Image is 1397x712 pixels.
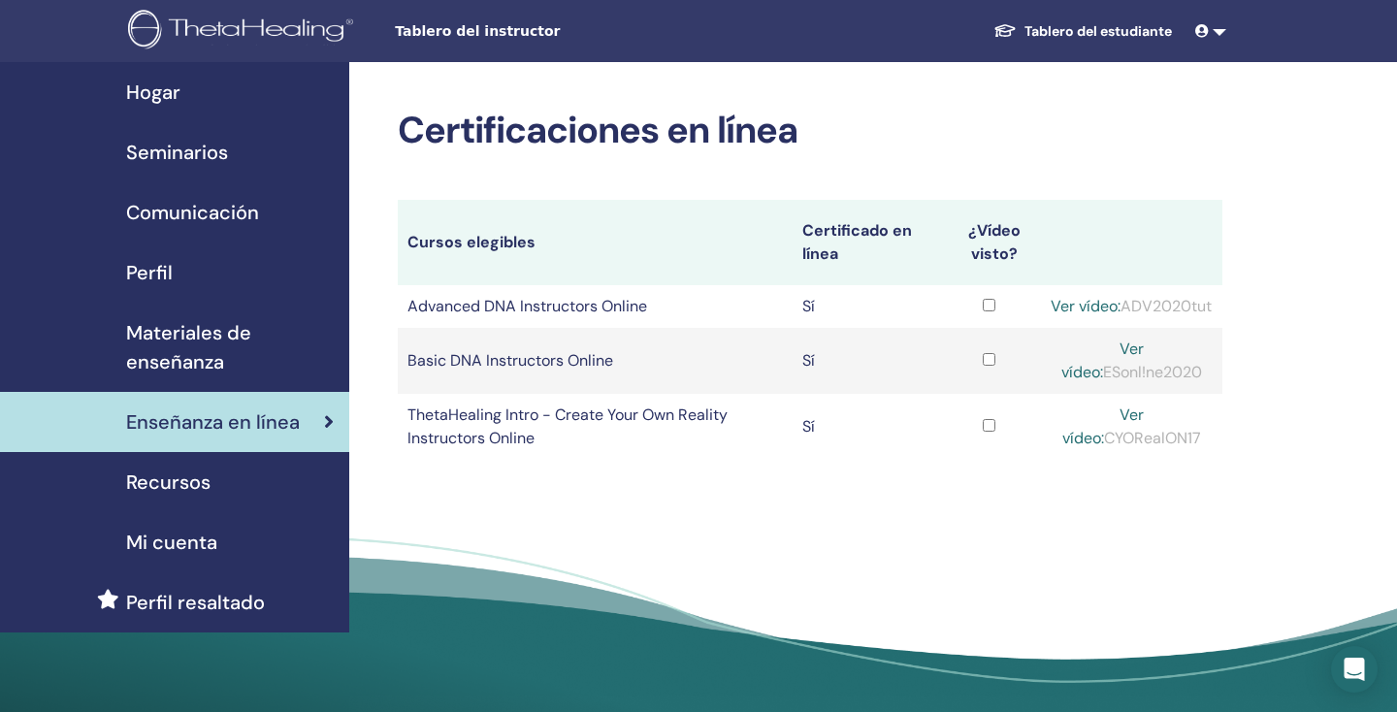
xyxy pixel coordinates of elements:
[398,285,793,328] td: Advanced DNA Instructors Online
[126,138,228,167] span: Seminarios
[1051,296,1121,316] a: Ver vídeo:
[1331,646,1378,693] div: Open Intercom Messenger
[395,21,686,42] span: Tablero del instructor
[126,258,173,287] span: Perfil
[398,109,1222,153] h2: Certificaciones en línea
[1050,295,1213,318] div: ADV2020tut
[126,407,300,437] span: Enseñanza en línea
[398,394,793,460] td: ThetaHealing Intro - Create Your Own Reality Instructors Online
[793,200,938,285] th: Certificado en línea
[126,198,259,227] span: Comunicación
[126,78,180,107] span: Hogar
[1061,339,1144,382] a: Ver vídeo:
[126,528,217,557] span: Mi cuenta
[793,285,938,328] td: Sí
[398,200,793,285] th: Cursos elegibles
[126,468,211,497] span: Recursos
[128,10,360,53] img: logo.png
[126,318,334,376] span: Materiales de enseñanza
[398,328,793,394] td: Basic DNA Instructors Online
[126,588,265,617] span: Perfil resaltado
[993,22,1017,39] img: graduation-cap-white.svg
[1050,338,1213,384] div: ESonl!ne2020
[793,394,938,460] td: Sí
[1050,404,1213,450] div: CYORealON17
[938,200,1040,285] th: ¿Vídeo visto?
[1062,405,1144,448] a: Ver vídeo:
[978,14,1187,49] a: Tablero del estudiante
[793,328,938,394] td: Sí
